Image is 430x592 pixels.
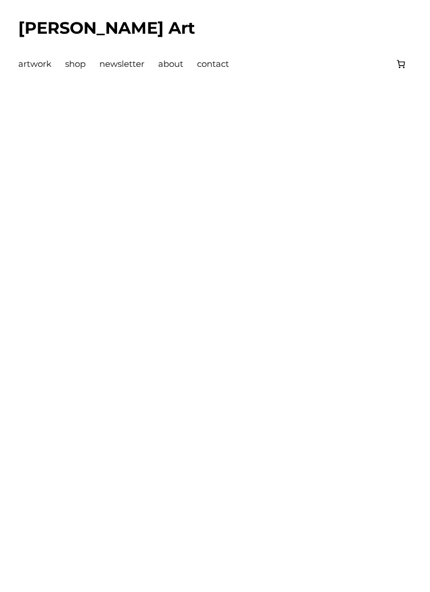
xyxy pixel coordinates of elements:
[18,57,51,71] a: artwork
[158,57,183,71] a: about
[99,57,144,71] a: newsletter
[65,58,86,69] span: shop
[18,57,229,71] nav: Navigation
[65,57,86,71] a: shop
[391,53,412,74] button: 0 items in cart, total price of $0.00
[158,58,183,69] span: about
[18,18,195,38] a: [PERSON_NAME] Art
[18,58,51,69] span: artwork
[99,58,144,69] span: newsletter
[197,57,229,71] a: contact
[197,58,229,69] span: contact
